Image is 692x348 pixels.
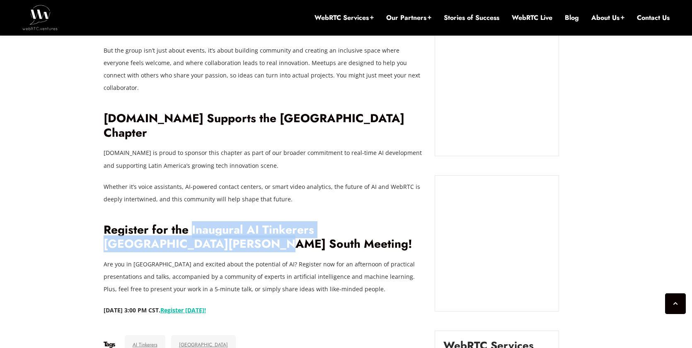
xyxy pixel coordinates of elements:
[104,306,206,314] strong: [DATE] 3:00 PM CST.
[591,13,624,22] a: About Us
[104,258,423,295] p: Are you in [GEOGRAPHIC_DATA] and excited about the potential of AI? Register now for an afternoon...
[315,13,374,22] a: WebRTC Services
[104,223,423,251] h2: Register for the Inaugural AI Tinkerers [GEOGRAPHIC_DATA][PERSON_NAME] South Meeting!
[512,13,552,22] a: WebRTC Live
[104,181,423,205] p: Whether it’s voice assistants, AI-powered contact centers, or smart video analytics, the future o...
[160,306,206,314] a: Register [DATE]!
[104,44,423,94] p: But the group isn’t just about events, it’s about building community and creating an inclusive sp...
[443,184,550,302] iframe: Embedded CTA
[443,33,550,147] iframe: Embedded CTA
[637,13,670,22] a: Contact Us
[444,13,499,22] a: Stories of Success
[104,147,423,172] p: [DOMAIN_NAME] is proud to sponsor this chapter as part of our broader commitment to real-time AI ...
[565,13,579,22] a: Blog
[22,5,58,30] img: WebRTC.ventures
[104,111,423,140] h2: [DOMAIN_NAME] Supports the [GEOGRAPHIC_DATA] Chapter
[386,13,431,22] a: Our Partners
